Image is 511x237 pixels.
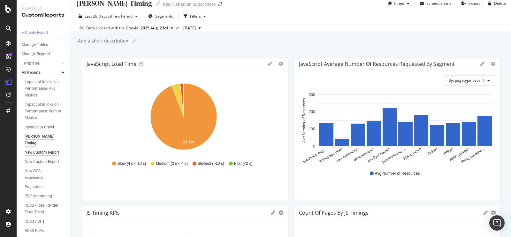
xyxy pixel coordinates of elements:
text: 100 [309,127,315,131]
div: Data crossed with the Crawls [86,25,138,31]
div: gear [491,62,495,66]
a: + Create Report [22,29,66,36]
span: Slow (4 s < 10 s) [117,161,146,166]
span: Medium (2 s < 4 s) [156,161,188,166]
div: Export [469,1,480,6]
span: Slowest (>10 s) [198,161,224,166]
div: gear [278,62,283,66]
div: JavaScript Load Time [87,61,136,67]
a: Manage Tables [22,42,66,48]
div: Pagination [25,184,44,190]
a: [PERSON_NAME] Timing [25,133,66,147]
span: vs [176,25,181,31]
a: RCSS PLPs [25,227,66,234]
div: Open Intercom Messenger [489,215,505,231]
div: New Custom Report [25,158,59,165]
text: homepage-pcx/* [319,147,343,163]
div: New Custom Report [25,149,59,156]
span: 2025 Aug. 23rd [141,25,168,31]
div: All Reports [22,69,41,76]
a: Impact of Inlinks on Performance: Avg Metrics [25,79,66,99]
div: Real Canadian Super Store [163,1,216,7]
span: Segments [155,13,173,19]
text: new-collection/* [336,147,359,163]
a: Templates [22,60,60,67]
div: RCSS PDPs [25,218,44,225]
span: 2025 Jul. 26th [183,25,196,31]
div: JavaScript Crawl [25,124,54,131]
i: Edit report name [132,39,137,43]
span: vs Prev. Period [107,13,133,19]
div: gear [491,210,496,215]
text: 200 [309,110,315,114]
div: New OOS Experience [25,168,60,181]
a: RCSS - Total Render Time Trend [25,202,66,216]
div: JavaScript Load TimegeargearA chart.Slow (4 s < 10 s)Medium (2 s < 4 s)Slowest (>10 s)Fast (<2 s) [81,57,288,201]
span: Avg Number of Resources [375,171,420,176]
span: Last 28 Days [85,13,107,19]
div: RCSS PLPs [25,227,44,234]
span: By: pagetype Level 1 [448,78,485,83]
div: RCSS - Total Render Time Trend [25,202,62,216]
text: static_pages/* [449,147,470,161]
i: Edit report name [156,1,160,6]
svg: A chart. [87,81,281,155]
div: Reports [22,5,65,11]
text: PLPs/* [427,147,439,156]
div: PDP Monitoring [25,193,52,200]
div: Templates [22,60,40,67]
a: Manage Reports [22,51,66,57]
div: JavaScript Average Number of Resources Requested by Segment [299,61,455,67]
text: 300 [309,93,315,97]
div: Count Of Pages By JS Timings [299,210,369,216]
div: Clone [394,1,404,6]
text: PDPs_PCX/* [402,147,422,161]
text: pcx-flyer-deals/* [367,147,391,163]
div: JavaScript Average Number of Resources Requested by SegmentgeargearBy: pagetype Level 1A chart.Av... [294,57,501,201]
div: + Create Report [22,29,48,36]
a: All Reports [22,69,60,76]
text: SRPs/* [442,147,454,156]
button: 2025 Aug. 23rd [138,24,176,32]
div: Delete [494,1,506,6]
a: New Custom Report [25,149,66,156]
button: By: pagetype Level 1 [443,75,495,86]
div: Filters [190,13,201,19]
button: Segments [146,11,176,21]
div: JS Timing KPIs [87,210,120,216]
a: New OOS Experience [25,168,66,181]
div: JS Render Timing [25,133,61,147]
div: arrow-right-arrow-left [218,2,222,6]
a: RCSS PDPs [25,218,66,225]
a: Impact of Inlinks on Performance: Sum of Metrics [25,101,66,121]
div: CustomReports [22,11,65,19]
a: Pagination [25,184,66,190]
a: JavaScript Crawl [25,124,66,131]
text: Avg Number of Resources [302,98,306,143]
div: Manage Reports [22,51,50,57]
button: Last 28 DaysvsPrev. Period [76,11,140,21]
div: gear [278,210,284,215]
span: Fast (<2 s) [234,161,253,166]
a: PDP Monitoring [25,193,66,200]
a: New Custom Report [25,158,66,165]
button: [DATE] [181,24,203,32]
div: Impact of Inlinks on Performance: Avg Metrics [25,79,63,99]
svg: A chart. [299,91,493,165]
div: Impact of Inlinks on Performance: Sum of Metrics [25,101,63,121]
text: old-collection/* [353,147,375,162]
text: 0 [313,144,315,149]
button: Filters [181,11,209,21]
text: 94.1% [183,140,194,144]
div: Add a short description [77,38,128,44]
div: Manage Tables [22,42,48,48]
div: Schedule Email [426,1,454,6]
